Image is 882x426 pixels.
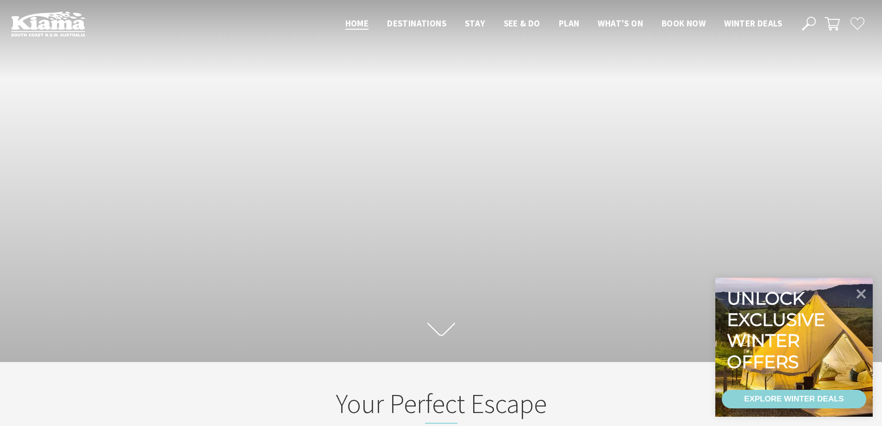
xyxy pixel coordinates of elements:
span: What’s On [598,18,643,29]
span: Winter Deals [724,18,782,29]
span: Plan [559,18,580,29]
span: Book now [662,18,706,29]
div: Unlock exclusive winter offers [727,288,829,372]
nav: Main Menu [336,16,791,32]
h2: Your Perfect Escape [260,388,623,424]
img: Kiama Logo [11,11,85,37]
div: EXPLORE WINTER DEALS [744,390,844,408]
a: EXPLORE WINTER DEALS [722,390,866,408]
span: Home [345,18,369,29]
span: See & Do [504,18,540,29]
span: Stay [465,18,485,29]
span: Destinations [387,18,446,29]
